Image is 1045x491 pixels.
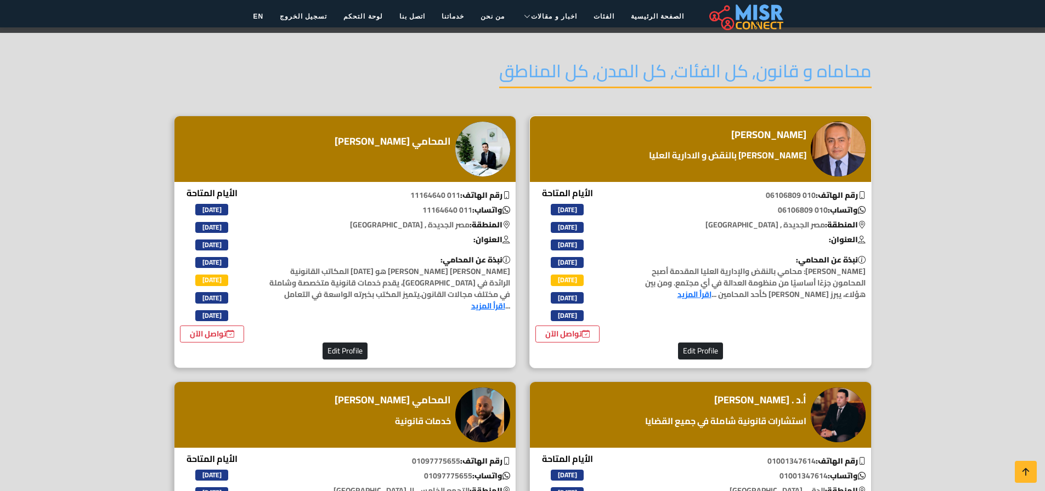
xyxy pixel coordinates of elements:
a: EN [245,6,272,27]
a: [PERSON_NAME] بالنقض و الادارية العليا [646,149,809,162]
a: لوحة التحكم [335,6,391,27]
b: رقم الهاتف: [460,188,510,202]
a: اخبار و مقالات [513,6,585,27]
span: [DATE] [551,292,584,303]
a: اقرأ المزيد [677,287,711,301]
span: [DATE] [551,310,584,321]
a: أ.د . [PERSON_NAME] [714,392,809,408]
span: [DATE] [551,470,584,481]
b: رقم الهاتف: [816,188,866,202]
h4: [PERSON_NAME] [731,129,806,141]
b: المنطقة: [825,218,866,232]
b: واتساب: [828,203,866,217]
h4: أ.د . [PERSON_NAME] [714,394,806,406]
button: Edit Profile [678,342,723,359]
b: العنوان: [473,232,510,247]
p: 01097775655 [263,470,516,482]
p: مصر الجديدة , [GEOGRAPHIC_DATA] [618,219,871,231]
span: [DATE] [195,204,228,215]
b: رقم الهاتف: [460,454,510,468]
p: 010 06106809 [618,190,871,201]
p: 010 06106809 [618,204,871,216]
a: تسجيل الخروج [272,6,335,27]
span: [DATE] [195,470,228,481]
a: خدمات قانونية [335,414,454,427]
div: الأيام المتاحة [535,186,600,342]
a: المحامي [PERSON_NAME] [335,392,454,408]
img: المحامي مصطفى أبو زيد [455,122,510,176]
span: [DATE] [195,239,228,250]
p: 011 11164640 [263,190,516,201]
b: نبذة عن المحامي: [796,253,866,267]
p: [PERSON_NAME]: محامي بالنقض والإدارية العليا المقدمة أصبح المحامون جزءًا أساسيًا من منظومة العدال... [618,254,871,300]
p: 01001347614 [618,455,871,467]
a: اتصل بنا [391,6,433,27]
b: واتساب: [828,469,866,483]
img: main.misr_connect [709,3,783,30]
span: [DATE] [195,257,228,268]
a: اقرأ المزيد [471,299,505,313]
h4: المحامي [PERSON_NAME] [335,135,451,147]
b: نبذة عن المحامي: [440,253,510,267]
span: [DATE] [551,222,584,233]
button: Edit Profile [323,342,368,359]
span: [DATE] [195,275,228,286]
span: [DATE] [551,239,584,250]
span: [DATE] [195,310,228,321]
a: الفئات [585,6,623,27]
b: واتساب: [472,469,510,483]
a: من نحن [472,6,513,27]
a: [PERSON_NAME] [731,127,809,143]
img: أ.د . محمود القبانى [811,387,866,442]
span: [DATE] [551,257,584,268]
img: المحامي أحمد صابر [455,387,510,442]
p: مصر الجديدة , [GEOGRAPHIC_DATA] [263,219,516,231]
b: واتساب: [472,203,510,217]
a: المحامي [PERSON_NAME] [335,133,454,150]
p: 011 11164640 [263,204,516,216]
span: [DATE] [195,222,228,233]
span: اخبار و مقالات [531,12,577,21]
a: استشارات قانونية شاملة في جميع القضايا [642,414,809,427]
a: الصفحة الرئيسية [623,6,692,27]
b: العنوان: [829,232,866,247]
h4: محاماه و قانون, كل الفئات, كل المدن, كل المناطق [499,60,872,88]
a: تواصل الآن [180,326,245,342]
a: تواصل الآن [535,326,600,342]
span: [DATE] [551,204,584,215]
span: [DATE] [195,292,228,303]
p: 01097775655 [263,455,516,467]
p: [PERSON_NAME] [PERSON_NAME] هو [DATE] المكاتب القانونية الرائدة في [GEOGRAPHIC_DATA]، يقدم خدمات ... [263,254,516,312]
img: أشرف إبراهيم بخيت [811,122,866,176]
h4: المحامي [PERSON_NAME] [335,394,451,406]
b: رقم الهاتف: [816,454,866,468]
div: الأيام المتاحة [180,186,245,342]
p: 01001347614 [618,470,871,482]
a: خدماتنا [433,6,472,27]
b: المنطقة: [470,218,510,232]
span: [DATE] [551,275,584,286]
